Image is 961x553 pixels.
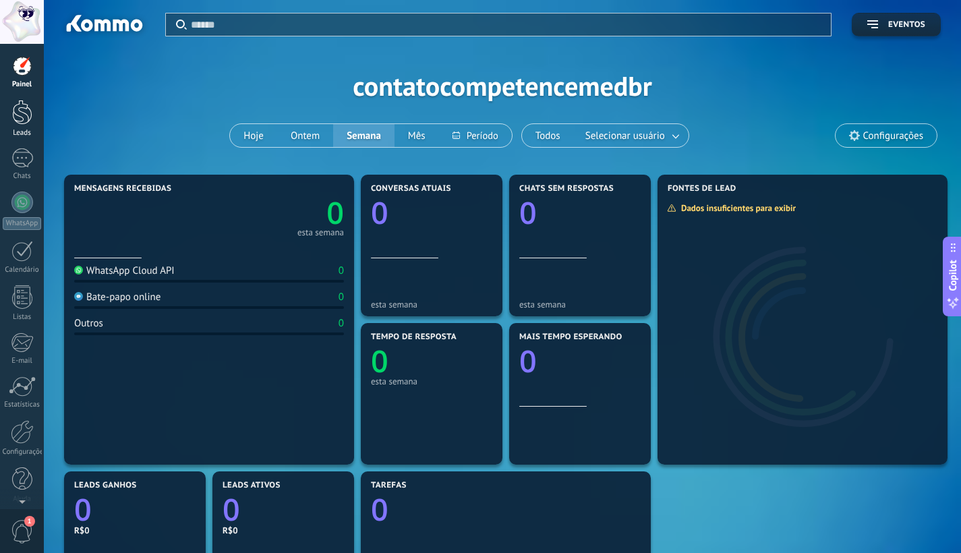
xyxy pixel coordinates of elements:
[574,124,689,147] button: Selecionar usuário
[3,401,42,409] div: Estatísticas
[74,291,161,303] div: Bate-papo online
[74,264,175,277] div: WhatsApp Cloud API
[3,266,42,274] div: Calendário
[3,80,42,89] div: Painel
[519,341,537,382] text: 0
[852,13,941,36] button: Eventos
[339,264,344,277] div: 0
[3,357,42,366] div: E-mail
[277,124,333,147] button: Ontem
[371,184,451,194] span: Conversas atuais
[223,489,240,530] text: 0
[371,481,407,490] span: Tarefas
[371,341,388,382] text: 0
[230,124,277,147] button: Hoje
[223,489,344,530] a: 0
[519,184,614,194] span: Chats sem respostas
[297,229,344,236] div: esta semana
[223,481,281,490] span: Leads ativos
[395,124,439,147] button: Mês
[326,192,344,233] text: 0
[24,516,35,527] span: 1
[3,129,42,138] div: Leads
[333,124,395,147] button: Semana
[667,202,805,214] div: Dados insuficientes para exibir
[74,184,171,194] span: Mensagens recebidas
[74,489,92,530] text: 0
[371,192,388,233] text: 0
[439,124,512,147] button: Período
[583,127,668,145] span: Selecionar usuário
[863,130,923,142] span: Configurações
[209,192,344,233] a: 0
[3,217,41,230] div: WhatsApp
[371,489,641,530] a: 0
[74,481,137,490] span: Leads ganhos
[888,20,925,30] span: Eventos
[371,376,492,386] div: esta semana
[519,332,622,342] span: Mais tempo esperando
[371,299,492,310] div: esta semana
[519,192,537,233] text: 0
[74,292,83,301] img: Bate-papo online
[519,299,641,310] div: esta semana
[3,448,42,457] div: Configurações
[339,317,344,330] div: 0
[74,317,103,330] div: Outros
[371,332,457,342] span: Tempo de resposta
[223,525,344,536] div: R$0
[74,266,83,274] img: WhatsApp Cloud API
[668,184,736,194] span: Fontes de lead
[3,172,42,181] div: Chats
[522,124,574,147] button: Todos
[339,291,344,303] div: 0
[371,489,388,530] text: 0
[946,260,960,291] span: Copilot
[74,489,196,530] a: 0
[74,525,196,536] div: R$0
[3,313,42,322] div: Listas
